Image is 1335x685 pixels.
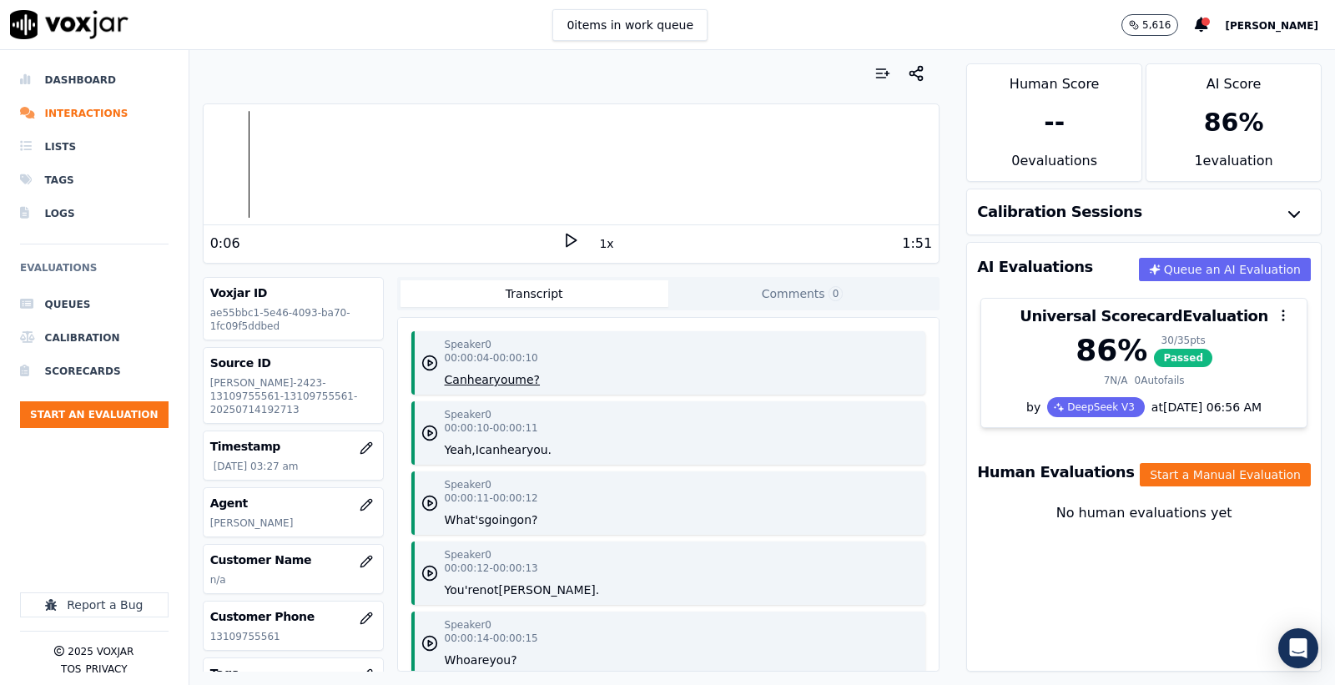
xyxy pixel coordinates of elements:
[210,438,376,455] h3: Timestamp
[445,421,538,435] p: 00:00:10 - 00:00:11
[210,630,376,643] p: 13109755561
[210,573,376,587] p: n/a
[1140,463,1311,486] button: Start a Manual Evaluation
[467,371,494,388] button: hear
[596,232,617,255] button: 1x
[977,259,1093,275] h3: AI Evaluations
[214,460,376,473] p: [DATE] 03:27 am
[1135,374,1185,387] div: 0 Autofails
[977,465,1134,480] h3: Human Evaluations
[1154,334,1212,347] div: 30 / 35 pts
[445,338,491,351] p: Speaker 0
[1044,108,1065,138] div: --
[967,151,1141,181] div: 0 evaluation s
[1225,15,1335,35] button: [PERSON_NAME]
[829,286,844,301] span: 0
[967,64,1141,94] div: Human Score
[445,548,491,562] p: Speaker 0
[471,652,490,668] button: are
[1204,108,1264,138] div: 86 %
[61,662,81,676] button: TOS
[445,582,480,598] button: You're
[445,511,485,528] button: What's
[1139,258,1311,281] button: Queue an AI Evaluation
[20,355,169,388] a: Scorecards
[445,618,491,632] p: Speaker 0
[445,371,467,388] button: Can
[668,280,936,307] button: Comments
[552,9,708,41] button: 0items in work queue
[210,355,376,371] h3: Source ID
[977,204,1142,219] h3: Calibration Sessions
[480,582,499,598] button: not
[210,552,376,568] h3: Customer Name
[499,582,600,598] button: [PERSON_NAME].
[20,592,169,617] button: Report a Bug
[20,401,169,428] button: Start an Evaluation
[1278,628,1318,668] div: Open Intercom Messenger
[489,652,516,668] button: you?
[210,234,240,254] div: 0:06
[10,10,128,39] img: voxjar logo
[20,321,169,355] a: Calibration
[980,503,1307,563] div: No human evaluations yet
[1076,334,1147,367] div: 86 %
[1104,374,1128,387] div: 7 N/A
[445,408,491,421] p: Speaker 0
[445,478,491,491] p: Speaker 0
[500,441,526,458] button: hear
[981,397,1307,427] div: by
[445,441,476,458] button: Yeah,
[445,351,538,365] p: 00:00:04 - 00:00:10
[1145,399,1262,416] div: at [DATE] 06:56 AM
[20,97,169,130] a: Interactions
[210,376,376,416] p: [PERSON_NAME]-2423-13109755561-13109755561-20250714192713
[494,371,516,388] button: you
[445,562,538,575] p: 00:00:12 - 00:00:13
[68,645,133,658] p: 2025 Voxjar
[1146,151,1321,181] div: 1 evaluation
[210,665,376,682] h3: Tags
[479,441,500,458] button: can
[445,491,538,505] p: 00:00:11 - 00:00:12
[1225,20,1318,32] span: [PERSON_NAME]
[1047,397,1145,417] div: DeepSeek V3
[445,652,471,668] button: Who
[902,234,932,254] div: 1:51
[1121,14,1195,36] button: 5,616
[20,63,169,97] a: Dashboard
[20,258,169,288] h6: Evaluations
[445,632,538,645] p: 00:00:14 - 00:00:15
[20,197,169,230] a: Logs
[20,130,169,164] a: Lists
[210,516,376,530] p: [PERSON_NAME]
[210,285,376,301] h3: Voxjar ID
[1154,349,1212,367] span: Passed
[526,441,552,458] button: you.
[476,441,479,458] button: I
[1146,64,1321,94] div: AI Score
[517,511,538,528] button: on?
[210,306,376,333] p: ae55bbc1-5e46-4093-ba70-1fc09f5ddbed
[20,288,169,321] a: Queues
[210,495,376,511] h3: Agent
[1121,14,1178,36] button: 5,616
[515,371,540,388] button: me?
[484,511,516,528] button: going
[86,662,128,676] button: Privacy
[400,280,668,307] button: Transcript
[210,608,376,625] h3: Customer Phone
[20,164,169,197] a: Tags
[1142,18,1171,32] p: 5,616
